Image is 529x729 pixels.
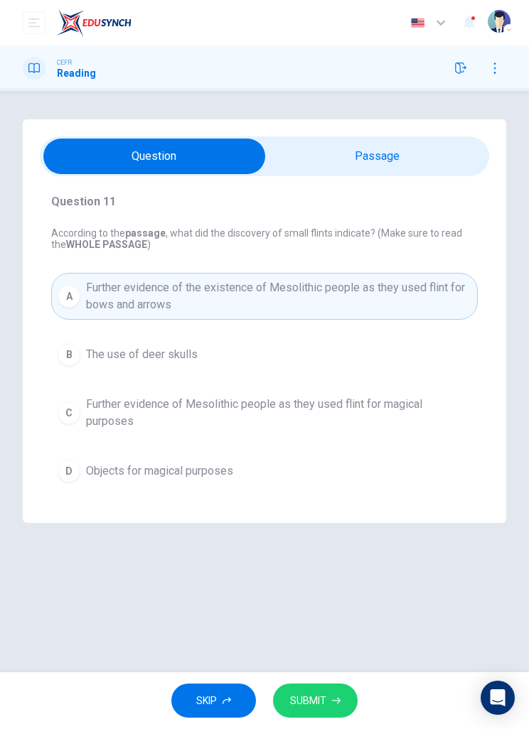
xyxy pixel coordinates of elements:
img: en [409,18,427,28]
img: ELTC logo [57,9,132,37]
button: BThe use of deer skulls [51,337,478,372]
div: D [58,460,80,482]
span: The use of deer skulls [86,346,198,363]
h1: Reading [57,67,96,79]
span: CEFR [57,58,72,67]
span: SKIP [196,692,217,710]
span: Objects for magical purposes [86,463,233,480]
button: SKIP [171,684,256,718]
button: AFurther evidence of the existence of Mesolithic people as they used flint for bows and arrows [51,273,478,320]
button: CFurther evidence of Mesolithic people as they used flint for magical purposes [51,389,478,436]
h4: Question 11 [51,193,478,210]
button: open mobile menu [23,11,46,34]
button: DObjects for magical purposes [51,453,478,489]
div: Open Intercom Messenger [481,681,515,715]
span: Further evidence of Mesolithic people as they used flint for magical purposes [86,396,471,430]
span: According to the , what did the discovery of small flints indicate? (Make sure to read the ) [51,227,478,250]
span: Further evidence of the existence of Mesolithic people as they used flint for bows and arrows [86,279,471,313]
img: Profile picture [488,10,511,33]
b: passage [125,227,166,239]
div: B [58,343,80,366]
button: SUBMIT [273,684,358,718]
b: WHOLE PASSAGE [66,239,147,250]
div: C [58,401,80,424]
span: SUBMIT [290,692,326,710]
div: A [58,285,80,308]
